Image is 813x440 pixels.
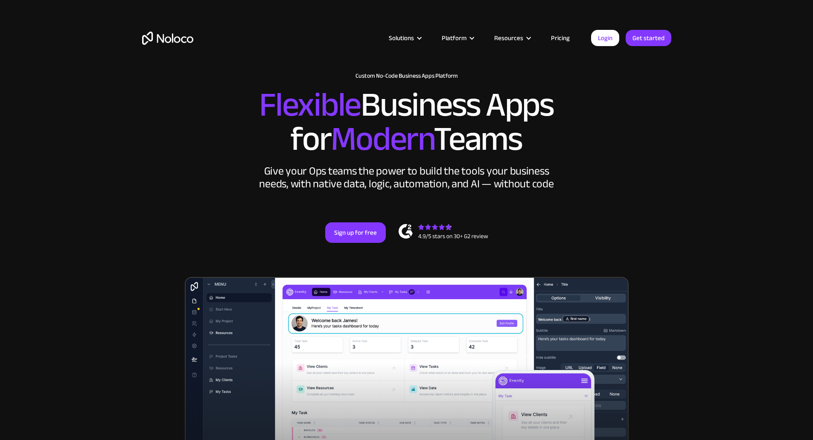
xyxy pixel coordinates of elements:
[591,30,619,46] a: Login
[540,32,580,44] a: Pricing
[257,165,556,190] div: Give your Ops teams the power to build the tools your business needs, with native data, logic, au...
[442,32,466,44] div: Platform
[378,32,431,44] div: Solutions
[389,32,414,44] div: Solutions
[142,32,193,45] a: home
[142,88,671,156] h2: Business Apps for Teams
[331,107,434,171] span: Modern
[259,73,361,137] span: Flexible
[494,32,523,44] div: Resources
[431,32,484,44] div: Platform
[484,32,540,44] div: Resources
[626,30,671,46] a: Get started
[325,222,386,243] a: Sign up for free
